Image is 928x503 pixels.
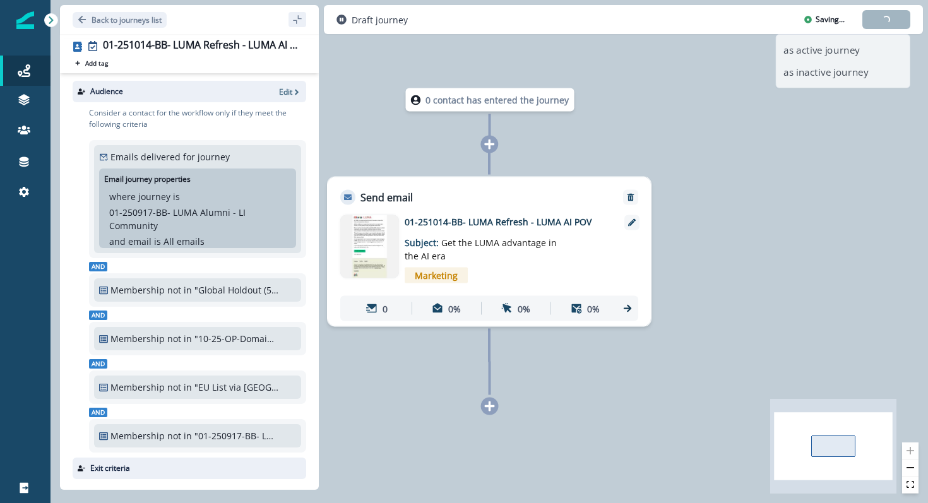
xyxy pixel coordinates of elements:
span: And [89,311,107,320]
p: Email journey properties [104,174,191,185]
g: Edge from 48107f6c-f5b2-45c0-8e5d-b444d46073f4 to node-add-under-39681306-55df-4b6b-ba9e-9fd0d567... [489,329,490,395]
button: as inactive journey [776,61,910,83]
span: Get the LUMA advantage in the AI era [405,237,557,262]
span: Marketing [405,268,468,283]
p: Exit criteria [90,463,130,474]
p: Draft journey [352,13,408,27]
p: Edit [279,86,292,97]
p: Membership [110,381,165,394]
p: 0% [448,302,461,315]
p: 01-251014-BB- LUMA Refresh - LUMA AI POV [405,215,607,228]
p: is [154,235,161,248]
p: Membership [110,429,165,442]
p: "Global Holdout (5%)" [194,283,280,297]
button: as active journey [776,40,910,61]
p: and email [109,235,152,248]
p: not in [167,429,192,442]
p: 0% [587,302,600,315]
p: Audience [90,86,123,97]
p: Send email [360,190,413,205]
button: Go back [73,12,167,28]
button: Remove [621,193,641,202]
img: Inflection [16,11,34,29]
p: Add tag [85,59,108,67]
p: "10-25-OP-Domain Unsub Exclusions" [194,332,280,345]
p: not in [167,332,192,345]
p: 01-250917-BB- LUMA Alumni - LI Community [109,206,286,232]
p: not in [167,381,192,394]
p: Subject: [405,228,562,263]
p: Membership [110,332,165,345]
button: Add tag [73,58,110,68]
p: 0 contact has entered the journey [425,93,569,107]
div: 01-251014-BB- LUMA Refresh - LUMA AI POV [103,39,301,53]
button: zoom out [902,459,919,476]
span: And [89,359,107,369]
p: Membership [110,283,165,297]
button: sidebar collapse toggle [289,12,306,27]
p: 0 [383,302,388,315]
p: is [173,190,180,203]
span: And [89,408,107,417]
p: All emails [164,235,205,248]
button: Edit [279,86,301,97]
p: Emails delivered for journey [110,150,230,163]
div: Saving... [816,14,845,25]
g: Edge from node-dl-count to 48107f6c-f5b2-45c0-8e5d-b444d46073f4 [489,114,490,175]
p: Consider a contact for the workflow only if they meet the following criteria [89,107,306,130]
button: fit view [902,476,919,494]
p: not in [167,283,192,297]
div: Send emailRemoveemail asset unavailable01-251014-BB- LUMA Refresh - LUMA AI POVSubject: Get the L... [327,177,651,327]
p: "EU List via [GEOGRAPHIC_DATA] ([GEOGRAPHIC_DATA])" [194,381,280,394]
span: And [89,262,107,271]
p: Back to journeys list [92,15,162,25]
div: 0 contact has entered the journey [369,88,611,112]
p: 0% [518,302,530,315]
p: where journey [109,190,170,203]
p: "01-250917-BB- LUMA Alumni - LI Community - Invalid emails suppression list" [194,429,280,442]
img: email asset unavailable [340,215,399,278]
